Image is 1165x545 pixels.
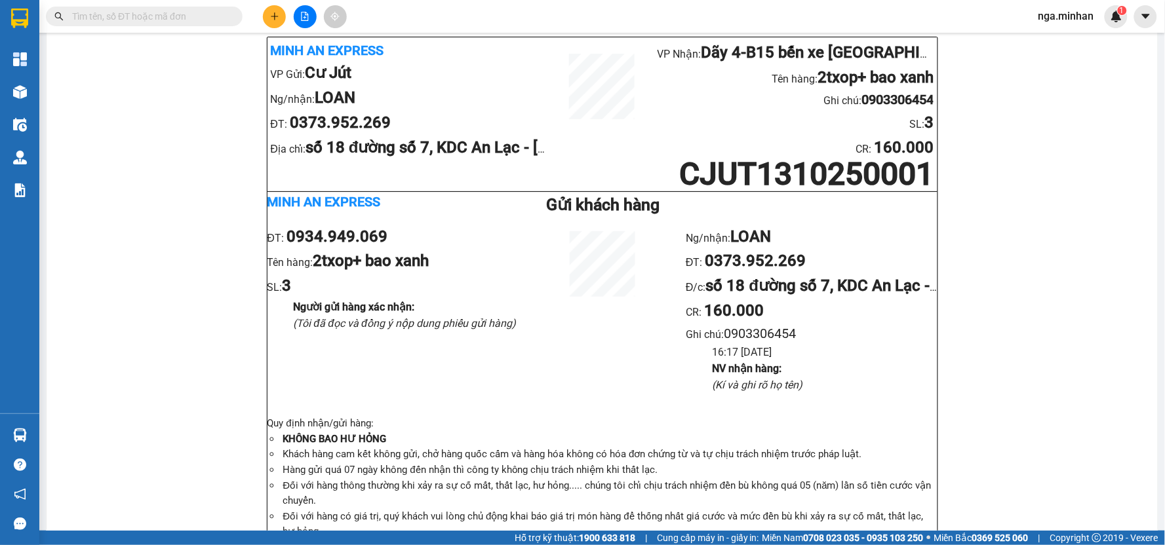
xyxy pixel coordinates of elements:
span: search [54,12,64,21]
ul: CR : [686,225,937,394]
input: Tìm tên, số ĐT hoặc mã đơn [72,9,227,24]
li: Đ/c: [686,274,937,299]
strong: 1900 633 818 [579,533,635,543]
li: ĐT: [271,111,547,136]
li: Ghi chú: [658,90,934,110]
img: logo-vxr [11,9,28,28]
span: Cung cấp máy in - giấy in: [657,531,759,545]
li: Khách hàng cam kết không gửi, chở hàng quốc cấm và hàng hóa không có hóa đơn chứng từ và tự chịu ... [281,447,938,462]
img: warehouse-icon [13,118,27,132]
b: 3 [924,113,934,132]
span: nga.minhan [1028,8,1105,24]
li: Ghi chú: [686,324,937,344]
strong: 0708 023 035 - 0935 103 250 [804,533,924,543]
img: icon-new-feature [1111,10,1122,22]
button: caret-down [1134,5,1157,28]
b: 2txop+ bao xanh [313,252,429,270]
span: caret-down [1140,10,1152,22]
li: VP Nhận: [658,41,934,66]
span: | [1038,531,1040,545]
span: Miền Bắc [934,531,1029,545]
i: (Tôi đã đọc và đồng ý nộp dung phiếu gửi hàng) [294,317,517,329]
strong: 0369 525 060 [972,533,1029,543]
li: Địa chỉ: [271,136,547,160]
li: ĐT: [267,225,519,250]
b: 0903306454 [861,92,934,107]
button: aim [324,5,347,28]
span: Hỗ trợ kỹ thuật: [515,531,635,545]
li: CR : [658,136,934,160]
b: Gửi khách hàng [546,195,660,214]
span: file-add [300,12,309,21]
li: Tên hàng: [658,66,934,90]
strong: KHÔNG BAO HƯ HỎNG [283,433,387,445]
b: 160.000 [704,301,764,320]
li: Ng/nhận: [686,225,937,250]
button: plus [263,5,286,28]
li: SL: [658,111,934,136]
b: 0934.949.069 [286,227,387,246]
h1: CJUT1310250001 [658,160,934,188]
span: copyright [1092,533,1101,542]
img: warehouse-icon [13,151,27,164]
b: Cư Jút [306,64,352,82]
li: VP Gửi: [271,61,547,86]
span: Miền Nam [762,531,924,545]
sup: 1 [1118,6,1127,15]
b: Dãy 4-B15 bến xe [GEOGRAPHIC_DATA] [701,43,983,62]
span: 1 [1120,6,1124,15]
b: LOAN [730,227,771,246]
li: Ng/nhận: [271,86,547,111]
li: SL: [267,274,519,299]
li: 16:17 [DATE] [712,344,937,360]
b: 2txop+ bao xanh [818,68,934,86]
b: LOAN [315,88,356,107]
li: Tên hàng: [267,249,519,274]
span: message [14,517,26,530]
b: 3 [283,276,292,295]
span: plus [270,12,279,21]
li: Hàng gửi quá 07 ngày không đến nhận thì công ty không chịu trách nhiệm khi thất lạc. [281,462,938,478]
b: 160.000 [874,138,934,157]
li: ĐT: [686,249,937,274]
b: số 18 đường số 7, KDC An Lạc - [GEOGRAPHIC_DATA] [306,138,688,157]
span: question-circle [14,459,26,471]
b: 0373.952.269 [290,113,391,132]
img: warehouse-icon [13,85,27,99]
b: 0373.952.269 [705,252,806,270]
img: dashboard-icon [13,52,27,66]
span: aim [330,12,340,21]
button: file-add [294,5,317,28]
b: Minh An Express [267,194,381,210]
b: Minh An Express [271,43,384,58]
b: Người gửi hàng xác nhận : [294,301,415,313]
i: (Kí và ghi rõ họ tên) [712,379,802,391]
span: notification [14,488,26,500]
img: solution-icon [13,183,27,197]
img: warehouse-icon [13,428,27,442]
b: NV nhận hàng : [712,362,781,375]
span: ⚪️ [927,535,931,540]
b: số 18 đường số 7, KDC An Lạc - [GEOGRAPHIC_DATA] [706,276,1088,295]
span: | [645,531,647,545]
li: Đối với hàng thông thường khi xảy ra sự cố mất, thất lạc, hư hỏng..... chúng tôi chỉ chịu trách n... [281,478,938,509]
span: 0903306454 [724,326,796,341]
li: Đối với hàng có giá trị, quý khách vui lòng chủ động khai báo giá trị món hàng để thống nhất giá ... [281,509,938,540]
